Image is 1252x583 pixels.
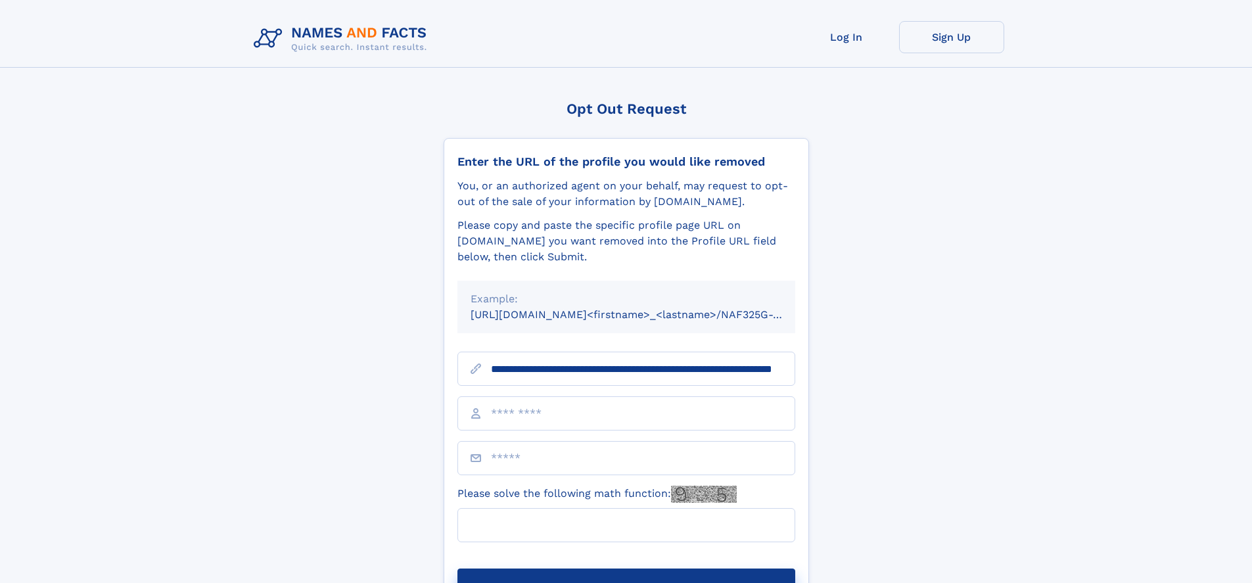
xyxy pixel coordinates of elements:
div: Opt Out Request [444,101,809,117]
img: Logo Names and Facts [248,21,438,57]
small: [URL][DOMAIN_NAME]<firstname>_<lastname>/NAF325G-xxxxxxxx [471,308,820,321]
div: Example: [471,291,782,307]
div: Enter the URL of the profile you would like removed [457,154,795,169]
div: Please copy and paste the specific profile page URL on [DOMAIN_NAME] you want removed into the Pr... [457,218,795,265]
a: Sign Up [899,21,1004,53]
label: Please solve the following math function: [457,486,737,503]
a: Log In [794,21,899,53]
div: You, or an authorized agent on your behalf, may request to opt-out of the sale of your informatio... [457,178,795,210]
